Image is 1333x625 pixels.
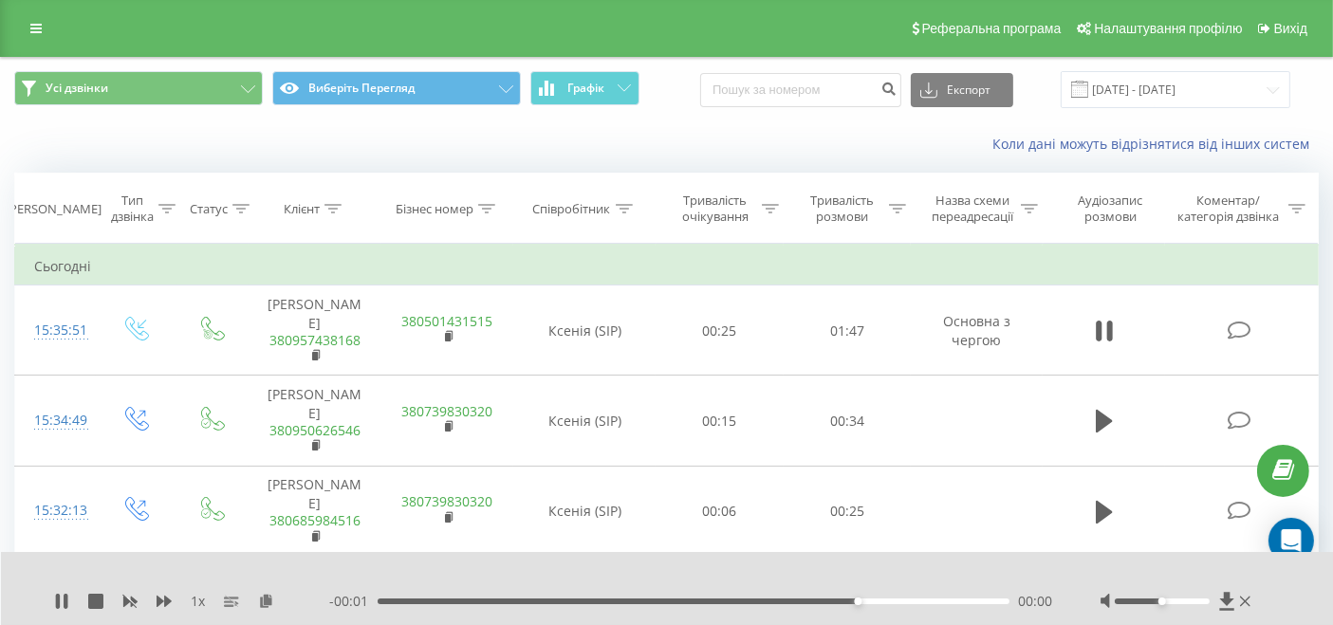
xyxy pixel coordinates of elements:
[1274,21,1307,36] font: Вихід
[548,502,621,520] font: Ксенія (SIP)
[1268,518,1314,563] div: Open Intercom Messenger
[548,322,621,340] font: Ксенія (SIP)
[402,402,493,420] a: 380739830320
[932,192,1013,225] font: Назва схеми переадресації
[308,80,415,96] font: Виберіть Перегляд
[810,192,874,225] font: Тривалість розмови
[190,200,228,217] font: Статус
[269,331,361,349] a: 380957438168
[272,71,521,105] button: Виберіть Перегляд
[34,321,87,339] font: 15:35:51
[700,73,901,107] input: Пошук за номером
[268,475,362,512] font: [PERSON_NAME]
[830,502,864,520] font: 00:25
[992,135,1319,153] a: Коли дані можуть відрізнятися від інших систем
[34,501,87,519] font: 15:32:13
[1158,597,1166,605] div: Accessibility label
[548,412,621,430] font: Ксенія (SIP)
[14,71,263,105] button: Усі дзвінки
[6,200,102,217] font: [PERSON_NAME]
[830,412,864,430] font: 00:34
[34,257,91,275] font: Сьогодні
[269,511,361,529] a: 380685984516
[1078,192,1142,225] font: Аудіозапис розмови
[682,192,749,225] font: Тривалість очікування
[911,73,1013,107] button: Експорт
[284,200,320,217] font: Клієнт
[402,492,493,510] a: 380739830320
[943,312,1010,349] font: Основна з чергою
[922,21,1062,36] font: Реферальна програма
[46,80,108,96] font: Усі дзвінки
[703,502,737,520] font: 00:06
[402,312,493,330] a: 380501431515
[1019,592,1053,610] font: 00:00
[269,421,361,439] a: 380950626546
[396,200,473,217] font: Бізнес номер
[268,295,362,332] font: [PERSON_NAME]
[567,80,604,96] font: Графік
[533,200,611,217] font: Співробітник
[334,592,368,610] font: 00:01
[1094,21,1242,36] font: Налаштування профілю
[1177,192,1279,225] font: Коментар/категорія дзвінка
[992,135,1309,153] font: Коли дані можуть відрізнятися від інших систем
[703,322,737,340] font: 00:25
[34,411,87,429] font: 15:34:49
[191,592,198,610] font: 1
[855,597,862,605] div: Accessibility label
[947,82,990,98] font: Експорт
[111,192,154,225] font: Тип дзвінка
[268,385,362,422] font: [PERSON_NAME]
[329,592,334,610] font: -
[530,71,639,105] button: Графік
[830,322,864,340] font: 01:47
[198,592,205,610] font: x
[703,412,737,430] font: 00:15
